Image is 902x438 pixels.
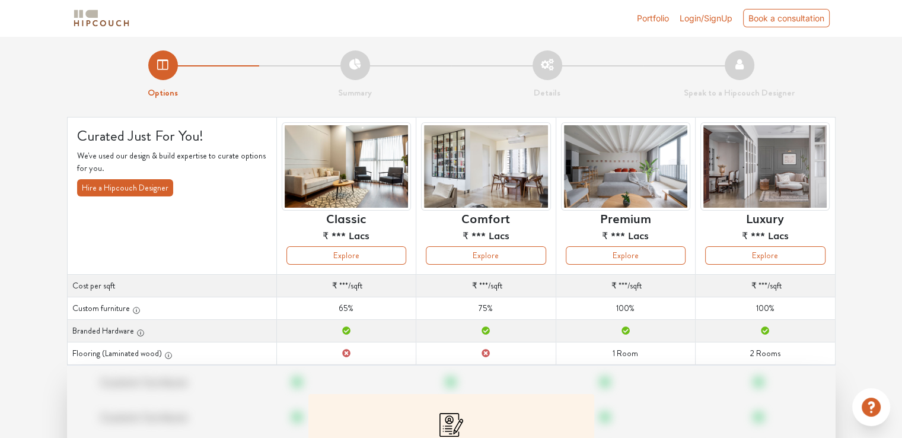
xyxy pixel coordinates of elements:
[77,150,267,174] p: We've used our design & build expertise to curate options for you.
[276,275,416,297] td: /sqft
[416,275,556,297] td: /sqft
[600,211,651,225] h6: Premium
[276,297,416,320] td: 65%
[534,86,560,99] strong: Details
[77,179,173,196] button: Hire a Hipcouch Designer
[326,211,366,225] h6: Classic
[461,211,510,225] h6: Comfort
[746,211,784,225] h6: Luxury
[67,320,276,342] th: Branded Hardware
[743,9,830,27] div: Book a consultation
[696,275,835,297] td: /sqft
[700,122,830,211] img: header-preview
[67,275,276,297] th: Cost per sqft
[421,122,550,211] img: header-preview
[696,342,835,365] td: 2 Rooms
[72,8,131,28] img: logo-horizontal.svg
[338,86,372,99] strong: Summary
[556,342,695,365] td: 1 Room
[286,246,406,265] button: Explore
[416,297,556,320] td: 75%
[556,297,695,320] td: 100%
[556,275,695,297] td: /sqft
[282,122,411,211] img: header-preview
[684,86,795,99] strong: Speak to a Hipcouch Designer
[72,5,131,31] span: logo-horizontal.svg
[148,86,178,99] strong: Options
[77,127,267,145] h4: Curated Just For You!
[426,246,546,265] button: Explore
[566,246,686,265] button: Explore
[696,297,835,320] td: 100%
[561,122,690,211] img: header-preview
[67,342,276,365] th: Flooring (Laminated wood)
[680,13,732,23] span: Login/SignUp
[705,246,825,265] button: Explore
[67,297,276,320] th: Custom furniture
[637,12,669,24] a: Portfolio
